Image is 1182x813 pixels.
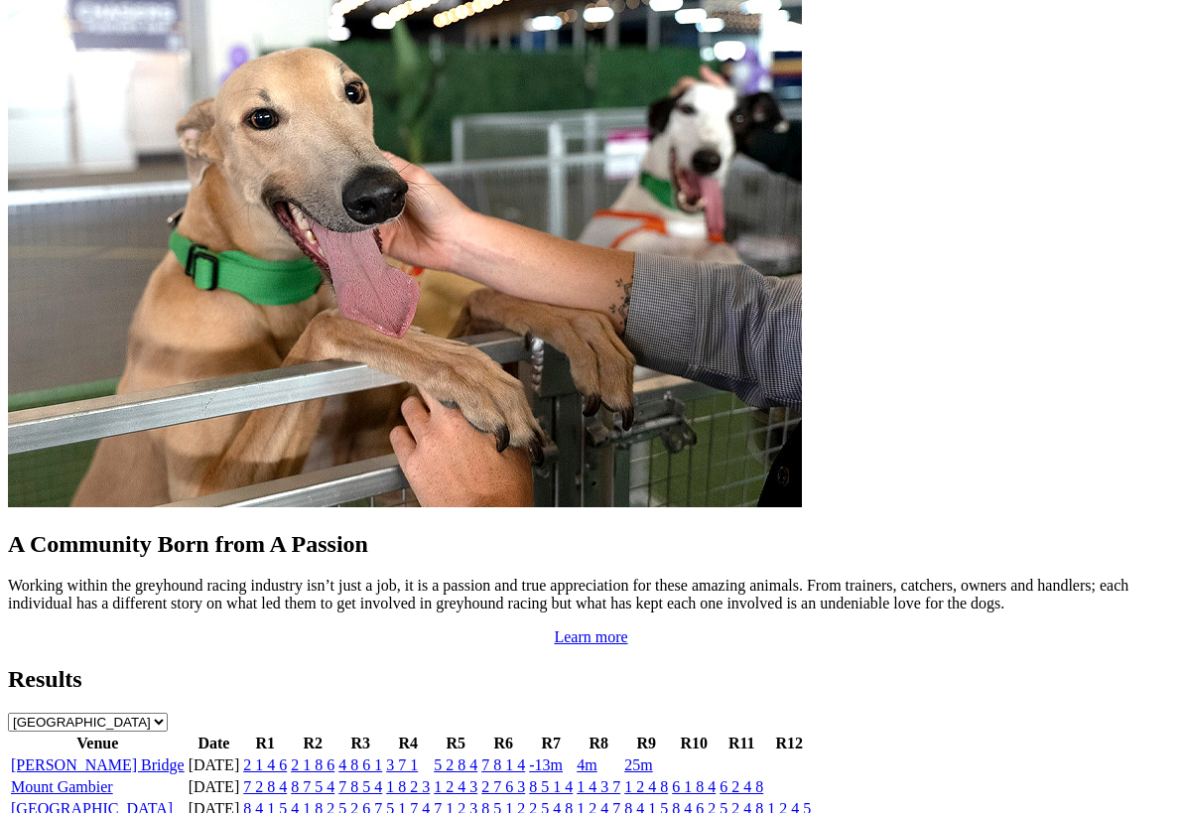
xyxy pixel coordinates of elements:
th: R4 [385,734,431,753]
a: [PERSON_NAME] Bridge [11,756,185,773]
th: R2 [290,734,335,753]
h2: A Community Born from A Passion [8,531,1174,558]
a: 7 2 8 4 [243,778,287,795]
a: 3 7 1 [386,756,418,773]
th: R1 [242,734,288,753]
th: R10 [671,734,717,753]
a: 6 1 8 4 [672,778,716,795]
a: 2 7 6 3 [481,778,525,795]
a: 5 2 8 4 [434,756,477,773]
a: 2 1 4 6 [243,756,287,773]
th: R9 [623,734,669,753]
a: 2 1 8 6 [291,756,334,773]
a: 8 5 1 4 [529,778,573,795]
a: Learn more [554,628,627,645]
a: 1 2 4 3 [434,778,477,795]
a: 7 8 5 4 [338,778,382,795]
a: 4 8 6 1 [338,756,382,773]
th: R8 [576,734,621,753]
a: Mount Gambier [11,778,113,795]
a: 4m [577,756,596,773]
td: [DATE] [188,755,241,775]
a: 1 8 2 3 [386,778,430,795]
th: R3 [337,734,383,753]
a: -13m [529,756,563,773]
th: R11 [719,734,764,753]
a: 6 2 4 8 [720,778,763,795]
a: 1 2 4 8 [624,778,668,795]
th: R12 [766,734,812,753]
td: [DATE] [188,777,241,797]
p: Working within the greyhound racing industry isn’t just a job, it is a passion and true appreciat... [8,577,1174,612]
a: 7 8 1 4 [481,756,525,773]
th: R5 [433,734,478,753]
a: 1 4 3 7 [577,778,620,795]
th: Venue [10,734,186,753]
a: 8 7 5 4 [291,778,334,795]
th: R6 [480,734,526,753]
th: R7 [528,734,574,753]
h2: Results [8,666,1174,693]
th: Date [188,734,241,753]
a: 25m [624,756,652,773]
